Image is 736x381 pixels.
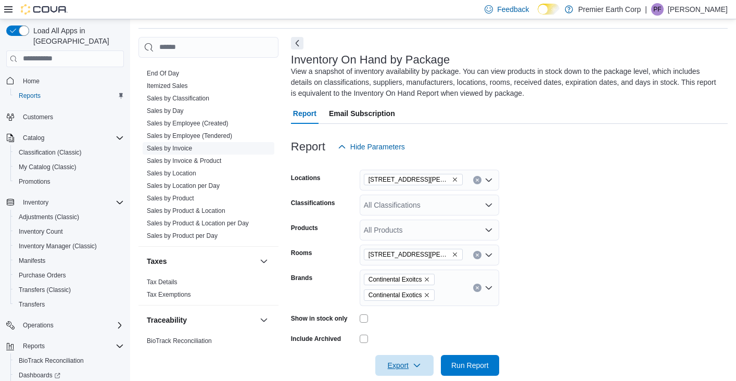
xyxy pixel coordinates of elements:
span: Continental Exoitcs [369,274,422,285]
button: Remove Continental Exotics from selection in this group [424,292,430,298]
span: Reports [19,340,124,352]
span: 1297 Hertel Ave [364,174,463,185]
a: Sales by Classification [147,95,209,102]
span: Manifests [15,255,124,267]
button: Reports [19,340,49,352]
span: Tax Exemptions [147,290,191,299]
button: Clear input [473,176,481,184]
span: Catalog [19,132,124,144]
span: My Catalog (Classic) [15,161,124,173]
button: Reports [10,88,128,103]
a: Transfers (Classic) [15,284,75,296]
button: Traceability [258,314,270,326]
span: Sales by Employee (Tendered) [147,132,232,140]
span: Catalog [23,134,44,142]
span: Inventory Count [19,227,63,236]
span: Sales by Location [147,169,196,177]
button: Taxes [258,255,270,268]
span: Transfers (Classic) [19,286,71,294]
span: Continental Exoitcs [364,274,435,285]
a: Adjustments (Classic) [15,211,83,223]
span: Promotions [19,177,50,186]
span: Sales by Classification [147,94,209,103]
label: Locations [291,174,321,182]
span: Continental Exotics [364,289,435,301]
button: BioTrack Reconciliation [10,353,128,368]
span: Load All Apps in [GEOGRAPHIC_DATA] [29,26,124,46]
div: View a snapshot of inventory availability by package. You can view products in stock down to the ... [291,66,722,99]
span: Customers [23,113,53,121]
a: Manifests [15,255,49,267]
span: End Of Day [147,69,179,78]
h3: Report [291,141,325,153]
p: | [645,3,647,16]
h3: Inventory On Hand by Package [291,54,450,66]
a: Home [19,75,44,87]
span: Feedback [497,4,529,15]
span: Reports [19,92,41,100]
span: 1297 Hertel Ave - Return [364,249,463,260]
span: BioTrack Reconciliation [15,354,124,367]
button: Remove 1297 Hertel Ave from selection in this group [452,176,458,183]
button: Export [375,355,434,376]
a: Inventory Manager (Classic) [15,240,101,252]
a: Sales by Location [147,170,196,177]
span: Inventory Manager (Classic) [19,242,97,250]
a: Itemized Sales [147,82,188,90]
h3: Taxes [147,256,167,266]
button: Next [291,37,303,49]
a: Sales by Product [147,195,194,202]
label: Rooms [291,249,312,257]
a: Sales by Product & Location [147,207,225,214]
button: Purchase Orders [10,268,128,283]
span: Hide Parameters [350,142,405,152]
input: Dark Mode [538,4,560,15]
button: Run Report [441,355,499,376]
span: Report [293,103,316,124]
span: Sales by Day [147,107,184,115]
span: Transfers [19,300,45,309]
button: Remove Continental Exoitcs from selection in this group [424,276,430,283]
a: Sales by Product per Day [147,232,218,239]
span: Continental Exotics [369,290,422,300]
a: BioTrack Reconciliation [147,337,212,345]
a: BioTrack Reconciliation [15,354,88,367]
span: Reports [15,90,124,102]
button: Open list of options [485,201,493,209]
span: Inventory Manager (Classic) [15,240,124,252]
a: Tax Details [147,278,177,286]
button: Promotions [10,174,128,189]
button: Transfers (Classic) [10,283,128,297]
label: Show in stock only [291,314,348,323]
label: Include Archived [291,335,341,343]
label: Brands [291,274,312,282]
button: Open list of options [485,226,493,234]
a: End Of Day [147,70,179,77]
span: Operations [23,321,54,329]
span: Adjustments (Classic) [15,211,124,223]
button: Inventory Count [10,224,128,239]
span: Customers [19,110,124,123]
span: Sales by Product & Location per Day [147,219,249,227]
span: Transfers [15,298,124,311]
span: Inventory [23,198,48,207]
span: Run Report [451,360,489,371]
button: Classification (Classic) [10,145,128,160]
span: Promotions [15,175,124,188]
a: Sales by Invoice [147,145,192,152]
a: Tax Exemptions [147,291,191,298]
a: Promotions [15,175,55,188]
span: My Catalog (Classic) [19,163,77,171]
label: Products [291,224,318,232]
a: My Catalog (Classic) [15,161,81,173]
span: Reports [23,342,45,350]
button: Remove 1297 Hertel Ave - Return from selection in this group [452,251,458,258]
span: [STREET_ADDRESS][PERSON_NAME] [369,174,450,185]
button: Manifests [10,253,128,268]
button: Inventory [19,196,53,209]
span: Dashboards [19,371,60,379]
button: Open list of options [485,284,493,292]
button: Clear input [473,284,481,292]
